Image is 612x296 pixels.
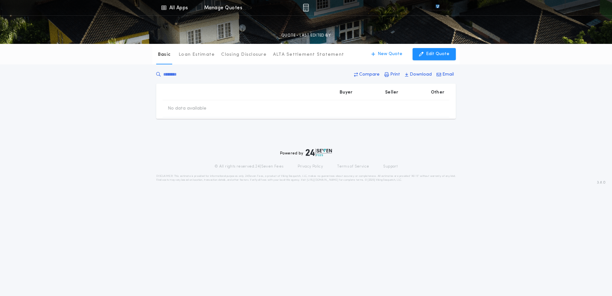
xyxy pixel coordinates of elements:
[424,4,451,11] img: vs-icon
[340,89,352,96] p: Buyer
[298,164,323,169] a: Privacy Policy
[303,4,309,12] img: img
[382,69,402,80] button: Print
[435,69,456,80] button: Email
[359,71,380,78] p: Compare
[306,149,332,156] img: logo
[156,174,456,182] p: DISCLAIMER: This estimate is provided for informational purposes only. 24|Seven Fees, a product o...
[163,100,212,117] td: No data available
[365,48,409,60] button: New Quote
[337,164,369,169] a: Terms of Service
[273,52,344,58] p: ALTA Settlement Statement
[158,52,171,58] p: Basic
[352,69,382,80] button: Compare
[280,149,332,156] div: Powered by
[307,179,338,181] a: [URL][DOMAIN_NAME]
[179,52,215,58] p: Loan Estimate
[442,71,454,78] p: Email
[378,51,402,57] p: New Quote
[426,51,449,57] p: Edit Quote
[390,71,400,78] p: Print
[410,71,432,78] p: Download
[221,52,267,58] p: Closing Disclosure
[385,89,399,96] p: Seller
[597,180,606,185] span: 3.8.0
[214,164,284,169] p: © All rights reserved. 24|Seven Fees
[413,48,456,60] button: Edit Quote
[281,32,331,39] p: QUOTE - LAST EDITED BY
[383,164,398,169] a: Support
[403,69,434,80] button: Download
[431,89,444,96] p: Other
